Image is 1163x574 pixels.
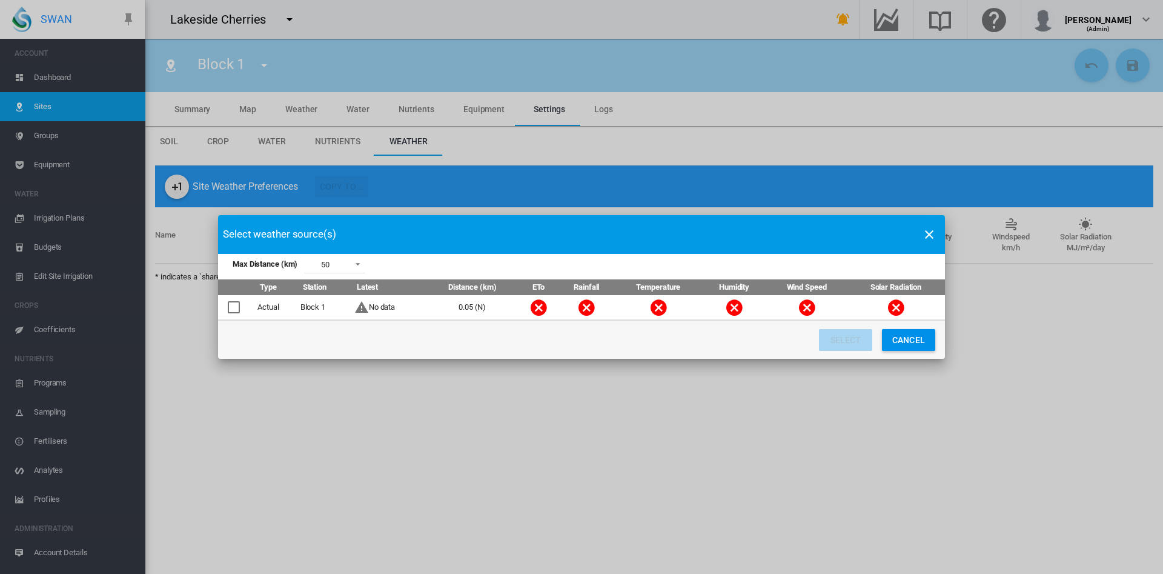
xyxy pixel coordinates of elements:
button: Cancel [882,329,935,351]
button: icon-close [917,222,941,247]
td: 0.05 (N) [425,295,519,320]
md-dialog: Max Distance ... [218,215,945,359]
div: Actual [257,302,295,313]
th: Solar Radiation [847,279,945,295]
th: Rainfall [558,279,615,295]
md-icon: icon-cancel [649,298,668,317]
span: Select weather source(s) [223,227,913,242]
div: Latest [357,282,421,293]
div: No data in the last 7 days [354,300,369,315]
th: Humidity [702,279,767,295]
td: This station has not reported this observation type in the last 7 days [847,295,945,320]
md-icon: icon-cancel [724,298,744,317]
td: This station has not reported this observation type in the last 7 days [702,295,767,320]
md-icon: icon-alert [354,300,369,315]
td: This station has not reported this observation type in the last 7 days [615,295,701,320]
td: This station has not reported this observation type in the last 7 days [766,295,846,320]
div: No data [369,302,395,313]
th: ETo [519,279,558,295]
label: Max Distance (km) [228,259,300,270]
th: Wind Speed [766,279,846,295]
div: Block 1 [300,302,350,313]
button: Select [819,329,872,351]
md-icon: icon-cancel [577,298,596,317]
th: Temperature [615,279,701,295]
div: 50 [321,260,330,269]
md-icon: icon-close [922,227,936,242]
div: Station [303,282,347,293]
td: This station has not reported this observation type in the last 7 days [558,295,615,320]
md-icon: icon-cancel [529,298,548,317]
th: Distance (km) [425,279,519,295]
md-icon: icon-cancel [886,298,906,317]
md-icon: icon-cancel [797,298,817,317]
td: This station has not reported this observation type in the last 7 days [519,295,558,320]
div: Type [260,282,293,293]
